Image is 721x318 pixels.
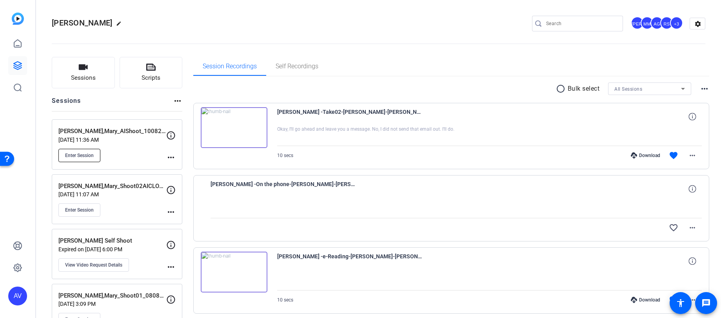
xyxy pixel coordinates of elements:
p: Expired on [DATE] 6:00 PM [58,246,166,252]
img: thumb-nail [201,107,267,148]
p: [DATE] 3:09 PM [58,301,166,307]
mat-icon: more_horiz [166,262,176,272]
mat-icon: favorite_border [669,223,678,232]
span: Scripts [142,73,160,82]
button: Enter Session [58,149,100,162]
span: Enter Session [65,152,94,159]
span: Enter Session [65,207,94,213]
p: Bulk select [568,84,600,93]
mat-icon: favorite [669,295,678,305]
div: [PERSON_NAME] [631,16,644,29]
span: [PERSON_NAME] -On the phone-[PERSON_NAME]-[PERSON_NAME]-Shoot01-08082024-2024-08-08-14-57-06-608-0 [211,179,356,198]
h2: Sessions [52,96,81,111]
mat-icon: radio_button_unchecked [556,84,568,93]
p: [DATE] 11:07 AM [58,191,166,197]
p: [DATE] 11:36 AM [58,137,166,143]
span: [PERSON_NAME] [52,18,112,27]
p: [PERSON_NAME],Mary_Shoot01_08082024 [58,291,166,300]
mat-icon: accessibility [676,298,685,308]
mat-icon: more_horiz [166,207,176,217]
mat-icon: more_horiz [688,295,697,305]
div: Download [627,297,664,303]
span: [PERSON_NAME] -Take02-[PERSON_NAME]-[PERSON_NAME]-Shoot01-08082024-2024-08-08-14-57-19-406-0 [277,107,422,126]
ngx-avatar: René Snow [660,16,674,30]
div: Download [627,152,664,159]
mat-icon: message [701,298,711,308]
button: View Video Request Details [58,258,129,272]
ngx-avatar: Julie Anne Ines [631,16,645,30]
mat-icon: settings [690,18,706,30]
button: Scripts [120,57,183,88]
span: Sessions [71,73,96,82]
button: Enter Session [58,203,100,217]
span: 10 secs [277,297,293,303]
mat-icon: more_horiz [688,223,697,232]
span: View Video Request Details [65,262,122,268]
button: Sessions [52,57,115,88]
mat-icon: favorite [669,151,678,160]
div: +3 [670,16,683,29]
span: [PERSON_NAME] -e-Reading-[PERSON_NAME]-[PERSON_NAME]-Shoot01-08082024-2024-08-08-14-55-40-367-0 [277,252,422,270]
input: Search [546,19,617,28]
img: thumb-nail [201,252,267,292]
div: MM [641,16,654,29]
ngx-avatar: Mike Margol [641,16,654,30]
p: [PERSON_NAME] Self Shoot [58,236,166,245]
div: RS [660,16,673,29]
mat-icon: more_horiz [688,151,697,160]
img: blue-gradient.svg [12,13,24,25]
mat-icon: more_horiz [700,84,709,93]
div: AV [8,287,27,305]
p: [PERSON_NAME],Mary_AIShoot_10082025 [58,127,166,136]
ngx-avatar: Andrew Garton [650,16,664,30]
span: All Sessions [614,86,642,92]
mat-icon: more_horiz [173,96,182,106]
span: Self Recordings [276,63,318,69]
mat-icon: more_horiz [166,153,176,162]
mat-icon: edit [116,21,125,30]
span: 10 secs [277,153,293,158]
div: AG [650,16,663,29]
p: [PERSON_NAME],Mary_Shoot02AICLONE_01062025 [58,182,166,191]
span: Session Recordings [203,63,257,69]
